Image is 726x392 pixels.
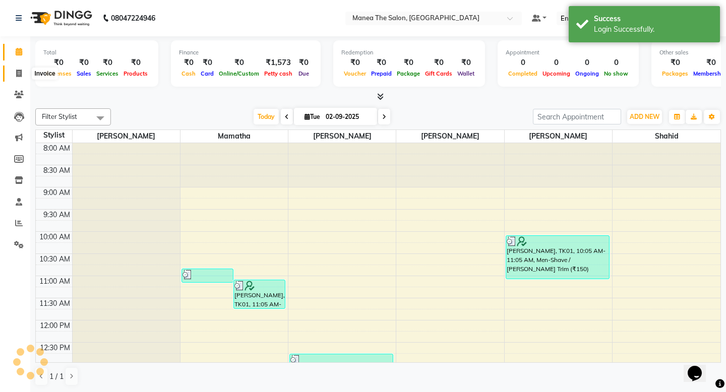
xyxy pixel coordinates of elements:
[369,70,394,77] span: Prepaid
[341,57,369,69] div: ₹0
[36,130,72,141] div: Stylist
[369,57,394,69] div: ₹0
[41,143,72,154] div: 8:00 AM
[182,269,233,282] div: [PERSON_NAME], TK02, 10:50 AM-11:10 AM, Threading - Eyebrows (₹50)
[73,130,180,143] span: [PERSON_NAME]
[302,113,323,120] span: Tue
[594,14,712,24] div: Success
[179,57,198,69] div: ₹0
[394,70,422,77] span: Package
[323,109,373,124] input: 2025-09-02
[613,130,720,143] span: Shahid
[506,70,540,77] span: Completed
[533,109,621,124] input: Search Appointment
[630,113,659,120] span: ADD NEW
[659,70,691,77] span: Packages
[288,130,396,143] span: [PERSON_NAME]
[216,57,262,69] div: ₹0
[198,57,216,69] div: ₹0
[296,70,312,77] span: Due
[43,57,74,69] div: ₹0
[573,57,601,69] div: 0
[43,48,150,57] div: Total
[41,187,72,198] div: 9:00 AM
[26,4,95,32] img: logo
[38,343,72,353] div: 12:30 PM
[455,57,477,69] div: ₹0
[179,70,198,77] span: Cash
[341,70,369,77] span: Voucher
[41,165,72,176] div: 8:30 AM
[455,70,477,77] span: Wallet
[396,130,504,143] span: [PERSON_NAME]
[262,57,295,69] div: ₹1,573
[49,371,64,382] span: 1 / 1
[540,57,573,69] div: 0
[627,110,662,124] button: ADD NEW
[422,57,455,69] div: ₹0
[422,70,455,77] span: Gift Cards
[601,70,631,77] span: No show
[254,109,279,124] span: Today
[74,70,94,77] span: Sales
[180,130,288,143] span: Mamatha
[505,130,612,143] span: [PERSON_NAME]
[121,70,150,77] span: Products
[234,280,285,308] div: [PERSON_NAME], TK01, 11:05 AM-11:45 AM, Threading - Eyebrows (₹50),Threading - Upper Lip (₹50)
[198,70,216,77] span: Card
[41,210,72,220] div: 9:30 AM
[37,276,72,287] div: 11:00 AM
[74,57,94,69] div: ₹0
[121,57,150,69] div: ₹0
[37,232,72,242] div: 10:00 AM
[38,320,72,331] div: 12:00 PM
[94,57,121,69] div: ₹0
[506,236,609,279] div: [PERSON_NAME], TK01, 10:05 AM-11:05 AM, Men-Shave / [PERSON_NAME] Trim (₹150)
[94,70,121,77] span: Services
[659,57,691,69] div: ₹0
[216,70,262,77] span: Online/Custom
[37,298,72,309] div: 11:30 AM
[601,57,631,69] div: 0
[262,70,295,77] span: Petty cash
[573,70,601,77] span: Ongoing
[42,112,77,120] span: Filter Stylist
[506,48,631,57] div: Appointment
[341,48,477,57] div: Redemption
[111,4,155,32] b: 08047224946
[394,57,422,69] div: ₹0
[32,68,57,80] div: Invoice
[179,48,313,57] div: Finance
[37,254,72,265] div: 10:30 AM
[295,57,313,69] div: ₹0
[540,70,573,77] span: Upcoming
[506,57,540,69] div: 0
[594,24,712,35] div: Login Successfully.
[684,352,716,382] iframe: chat widget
